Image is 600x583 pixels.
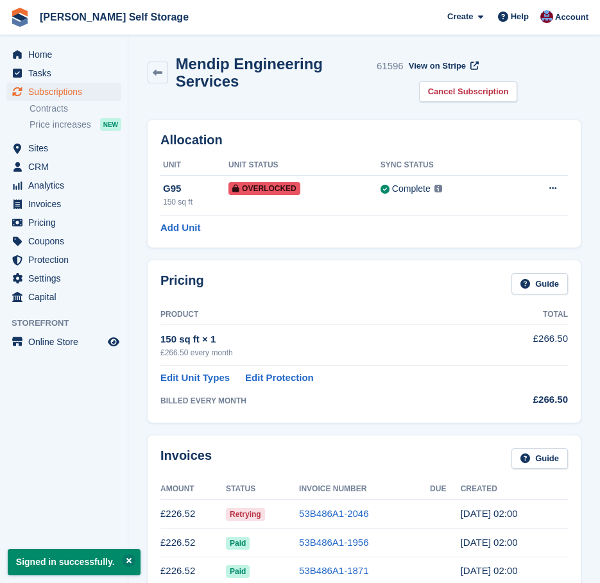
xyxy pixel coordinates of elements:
a: menu [6,288,121,306]
span: Invoices [28,195,105,213]
a: [PERSON_NAME] Self Storage [35,6,194,28]
span: Sites [28,139,105,157]
a: menu [6,176,121,194]
div: NEW [100,118,121,131]
span: Paid [226,537,250,550]
time: 2025-07-23 01:00:29 UTC [461,537,518,548]
a: menu [6,251,121,269]
a: Preview store [106,334,121,350]
a: menu [6,158,121,176]
span: Price increases [30,119,91,131]
span: Account [555,11,588,24]
th: Total [492,305,568,325]
th: Sync Status [381,155,511,176]
time: 2025-08-23 01:00:23 UTC [461,508,518,519]
div: £266.50 every month [160,347,492,359]
td: £266.50 [492,325,568,365]
h2: Pricing [160,273,204,294]
a: 53B486A1-1871 [299,565,368,576]
div: BILLED EVERY MONTH [160,395,492,407]
span: Analytics [28,176,105,194]
img: stora-icon-8386f47178a22dfd0bd8f6a31ec36ba5ce8667c1dd55bd0f319d3a0aa187defe.svg [10,8,30,27]
span: Subscriptions [28,83,105,101]
th: Invoice Number [299,479,430,500]
a: menu [6,195,121,213]
span: Home [28,46,105,63]
a: View on Stripe [404,55,481,76]
th: Unit [160,155,228,176]
span: Settings [28,269,105,287]
time: 2025-06-23 01:00:18 UTC [461,565,518,576]
span: Pricing [28,214,105,232]
span: Create [447,10,473,23]
a: menu [6,64,121,82]
span: Help [511,10,529,23]
a: Add Unit [160,221,200,235]
a: Price increases NEW [30,117,121,131]
a: Cancel Subscription [419,81,518,103]
p: Signed in successfully. [8,549,141,575]
a: Guide [511,448,568,469]
td: £226.52 [160,500,226,528]
span: Tasks [28,64,105,82]
img: Tracy Bailey [540,10,553,23]
th: Product [160,305,492,325]
span: Retrying [226,508,265,521]
div: £266.50 [492,393,568,407]
a: menu [6,333,121,351]
a: menu [6,46,121,63]
h2: Allocation [160,133,568,148]
span: Coupons [28,232,105,250]
span: Capital [28,288,105,306]
span: Paid [226,565,250,578]
img: icon-info-grey-7440780725fd019a000dd9b08b2336e03edf1995a4989e88bcd33f0948082b44.svg [434,185,442,192]
div: 150 sq ft [163,196,228,208]
span: Overlocked [228,182,300,195]
a: 53B486A1-2046 [299,508,368,519]
td: £226.52 [160,528,226,557]
a: menu [6,232,121,250]
span: Online Store [28,333,105,351]
span: View on Stripe [409,60,466,72]
th: Created [461,479,568,500]
div: G95 [163,182,228,196]
span: Protection [28,251,105,269]
h2: Mendip Engineering Services [176,55,372,90]
a: menu [6,214,121,232]
a: Edit Protection [245,371,314,385]
th: Amount [160,479,226,500]
th: Status [226,479,299,500]
a: menu [6,269,121,287]
a: menu [6,83,121,101]
span: CRM [28,158,105,176]
div: Complete [392,182,431,196]
div: 150 sq ft × 1 [160,332,492,347]
th: Unit Status [228,155,381,176]
a: 53B486A1-1956 [299,537,368,548]
a: Guide [511,273,568,294]
span: Storefront [12,317,128,330]
h2: Invoices [160,448,212,469]
a: Contracts [30,103,121,115]
div: 61596 [377,59,404,74]
th: Due [430,479,461,500]
a: Edit Unit Types [160,371,230,385]
a: menu [6,139,121,157]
